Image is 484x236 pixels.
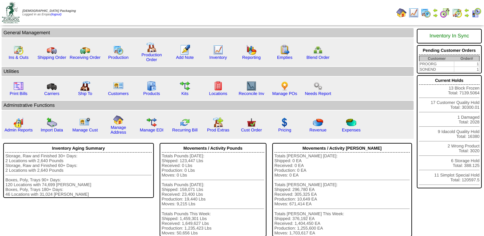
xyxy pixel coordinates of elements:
[78,91,92,96] a: Ship To
[419,46,480,55] div: Pending Customer Orders
[313,45,323,55] img: network.png
[9,55,28,60] a: Ins & Outs
[113,81,123,91] img: customers.gif
[213,117,223,128] img: prodextras.gif
[37,55,66,60] a: Shipping Order
[272,91,297,96] a: Manage POs
[419,67,454,72] td: SONEND
[4,128,33,132] a: Admin Reports
[13,45,24,55] img: calendarinout.gif
[239,91,264,96] a: Reconcile Inv
[140,128,163,132] a: Manage EDI
[5,144,152,153] div: Inventory Aging Summary
[241,128,262,132] a: Cust Order
[44,91,59,96] a: Carriers
[5,153,152,197] div: Storage, Raw and Finished 30+ Days: 2 Locations with 2,640 Pounds Storage, Raw and Finished 60+ D...
[51,13,61,16] a: (logout)
[210,55,227,60] a: Inventory
[47,45,57,55] img: truck.gif
[113,115,123,125] img: home.gif
[70,55,100,60] a: Receiving Order
[108,55,129,60] a: Production
[10,91,28,96] a: Print Bills
[342,128,361,132] a: Expenses
[278,128,291,132] a: Pricing
[409,8,419,18] img: line_graph.gif
[346,117,356,128] img: pie_chart2.png
[47,117,57,128] img: import.gif
[246,81,257,91] img: line_graph2.gif
[246,45,257,55] img: graph.gif
[2,67,414,76] td: Utilities
[181,91,188,96] a: Kits
[313,117,323,128] img: pie_chart.png
[396,8,407,18] img: home.gif
[313,81,323,91] img: workflow.png
[108,91,129,96] a: Customers
[180,117,190,128] img: reconcile.gif
[147,117,157,128] img: edi.gif
[13,81,24,91] img: invoice2.gif
[277,55,292,60] a: Empties
[147,81,157,91] img: cabinet.gif
[433,8,438,13] img: arrowleft.gif
[162,153,264,235] div: Totals Pounds [DATE]: Shipped: 123,447 Lbs Received: 0 Lbs Production: 0 Lbs Moves: 0 Lbs Totals ...
[419,61,454,67] td: PROORG
[464,13,469,18] img: arrowright.gif
[440,8,450,18] img: calendarblend.gif
[419,30,480,42] div: Inventory In Sync
[242,55,261,60] a: Reporting
[471,8,481,18] img: calendarcustomer.gif
[180,45,190,55] img: orders.gif
[274,153,410,235] div: Totals [PERSON_NAME] [DATE]: Shipped: 0 EA Received: 0 EA Production: 0 EA Moves: 0 EA Totals [PE...
[147,42,157,52] img: factory.gif
[280,117,290,128] img: dollar.gif
[2,2,20,23] img: zoroco-logo-small.webp
[421,8,431,18] img: calendarprod.gif
[454,67,480,72] td: 1
[141,52,162,62] a: Production Order
[162,144,264,153] div: Movements / Activity Pounds
[47,81,57,91] img: truck3.gif
[2,28,414,37] td: General Management
[433,13,438,18] img: arrowright.gif
[452,8,462,18] img: calendarinout.gif
[417,75,482,188] div: 13 Block Frozen Total: 7139.5064 17 Customer Quality Hold Total: 30300.01 1 Damaged Total: 2028 9...
[305,91,331,96] a: Needs Report
[306,55,329,60] a: Blend Order
[274,144,410,153] div: Movements / Activity [PERSON_NAME]
[13,117,24,128] img: graph2.png
[454,61,480,67] td: 1
[309,128,326,132] a: Revenue
[41,128,63,132] a: Import Data
[79,117,91,128] img: managecust.png
[419,76,480,85] div: Current Holds
[213,45,223,55] img: line_graph.gif
[143,91,160,96] a: Products
[2,101,414,110] td: Adminstrative Functions
[280,81,290,91] img: po.png
[176,55,194,60] a: Add Note
[213,81,223,91] img: locations.gif
[22,9,76,16] span: Logged in as Erojas
[207,128,229,132] a: Prod Extras
[80,81,90,91] img: factory2.gif
[80,45,90,55] img: truck2.gif
[111,125,126,135] a: Manage Address
[180,81,190,91] img: workflow.gif
[72,128,98,132] a: Manage Cust
[464,8,469,13] img: arrowleft.gif
[209,91,227,96] a: Locations
[172,128,197,132] a: Recurring Bill
[22,9,76,13] span: [DEMOGRAPHIC_DATA] Packaging
[280,45,290,55] img: workorder.gif
[113,45,123,55] img: calendarprod.gif
[454,56,480,61] th: Order#
[246,117,257,128] img: cust_order.png
[419,56,454,61] th: Customer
